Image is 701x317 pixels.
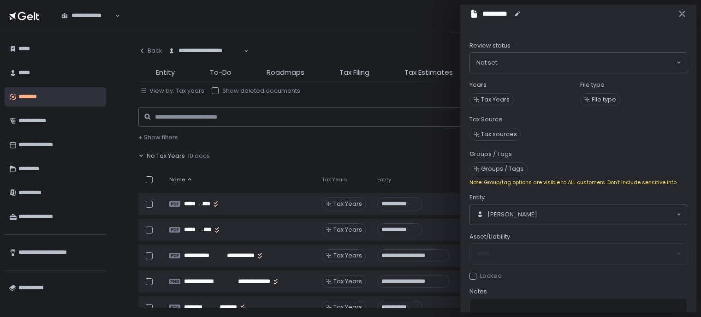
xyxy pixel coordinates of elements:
[469,193,485,202] span: Entity
[147,152,185,160] span: No Tax Years
[333,251,362,260] span: Tax Years
[333,200,362,208] span: Tax Years
[377,176,391,183] span: Entity
[487,210,537,219] span: [PERSON_NAME]
[138,47,162,55] div: Back
[404,67,453,78] span: Tax Estimates
[481,130,517,138] span: Tax sources
[497,58,676,67] input: Search for option
[333,303,362,311] span: Tax Years
[481,96,510,104] span: Tax Years
[156,67,175,78] span: Entity
[55,6,120,26] div: Search for option
[267,67,304,78] span: Roadmaps
[470,204,687,225] div: Search for option
[481,165,523,173] span: Groups / Tags
[580,81,605,89] label: File type
[592,96,616,104] span: File type
[188,152,210,160] span: 10 docs
[61,20,114,29] input: Search for option
[469,150,512,158] label: Groups / Tags
[138,133,178,142] button: + Show filters
[469,42,511,50] span: Review status
[162,42,249,61] div: Search for option
[333,277,362,286] span: Tax Years
[470,53,687,73] div: Search for option
[469,179,687,186] div: Note: Group/tag options are visible to ALL customers. Don't include sensitive info
[476,58,497,67] span: Not set
[339,67,369,78] span: Tax Filing
[168,55,243,64] input: Search for option
[537,210,676,219] input: Search for option
[333,226,362,234] span: Tax Years
[322,176,347,183] span: Tax Years
[469,115,503,124] label: Tax Source
[138,42,162,60] button: Back
[469,233,510,241] span: Asset/Liability
[469,81,487,89] label: Years
[210,67,232,78] span: To-Do
[140,87,204,95] button: View by: Tax years
[169,176,185,183] span: Name
[469,287,487,296] span: Notes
